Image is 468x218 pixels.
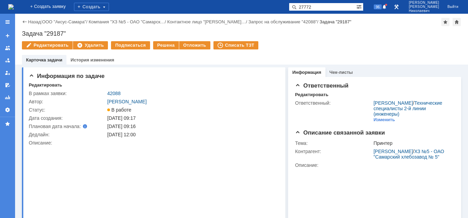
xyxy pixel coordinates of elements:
div: Статус: [29,107,106,113]
div: [DATE] 09:16 [107,124,276,129]
a: Контактное лицо "[PERSON_NAME]… [167,19,246,24]
a: [PERSON_NAME] [107,99,147,104]
span: [PERSON_NAME] [409,1,439,5]
div: Контрагент: [295,149,372,154]
div: Автор: [29,99,106,104]
a: История изменения [71,57,114,62]
a: Перейти в интерфейс администратора [392,3,401,11]
div: Описание: [29,140,278,146]
a: Назад [28,19,41,24]
a: Мои согласования [2,80,13,91]
div: Изменить [373,117,395,123]
div: / [373,100,451,117]
div: / [373,149,451,160]
div: Тема: [295,140,372,146]
div: [DATE] 09:17 [107,115,276,121]
a: [PERSON_NAME] [373,149,413,154]
a: Заявки на командах [2,43,13,54]
a: Создать заявку [2,30,13,41]
span: 96 [374,4,382,9]
a: Компания "ХЗ №5 - ОАО "Самарск… [89,19,165,24]
div: Добавить в избранное [441,18,449,26]
a: Запрос на обслуживание "42088" [248,19,317,24]
div: Задача "29187" [320,19,352,24]
a: 42088 [107,91,121,96]
span: [PERSON_NAME] [409,5,439,9]
a: Информация [292,70,321,75]
div: [DATE] 12:00 [107,132,276,137]
div: Создать [74,3,109,11]
div: Принтер [373,140,451,146]
a: Настройки [2,104,13,115]
a: ООО "Аксус-Самара" [42,19,86,24]
div: / [167,19,248,24]
img: logo [8,4,14,10]
div: / [42,19,89,24]
div: / [248,19,320,24]
a: Технические специалисты 2-й линии (инженеры) [373,100,442,117]
div: Редактировать [29,82,62,88]
span: Информация по задаче [29,73,104,79]
a: Отчеты [2,92,13,103]
a: Мои заявки [2,67,13,78]
span: Ответственный [295,82,348,89]
div: Плановая дата начала: [29,124,98,129]
span: Николаевич [409,9,439,13]
span: Описание связанной заявки [295,129,385,136]
div: В рамках заявки: [29,91,106,96]
div: Редактировать [295,92,328,97]
div: Дедлайн: [29,132,106,137]
div: Сделать домашней страницей [453,18,461,26]
a: Карточка задачи [26,57,62,62]
span: Расширенный поиск [356,3,363,10]
a: ХЗ №5 - ОАО "Самарский хлебозавод № 5" [373,149,444,160]
a: [PERSON_NAME] [373,100,413,106]
a: Заявки в моей ответственности [2,55,13,66]
span: В работе [107,107,131,113]
a: Перейти на домашнюю страницу [8,4,14,10]
div: Задача "29187" [22,30,461,37]
div: Описание: [295,162,453,168]
div: Ответственный: [295,100,372,106]
div: Дата создания: [29,115,106,121]
div: | [41,19,42,24]
div: / [89,19,167,24]
a: Чек-листы [330,70,353,75]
